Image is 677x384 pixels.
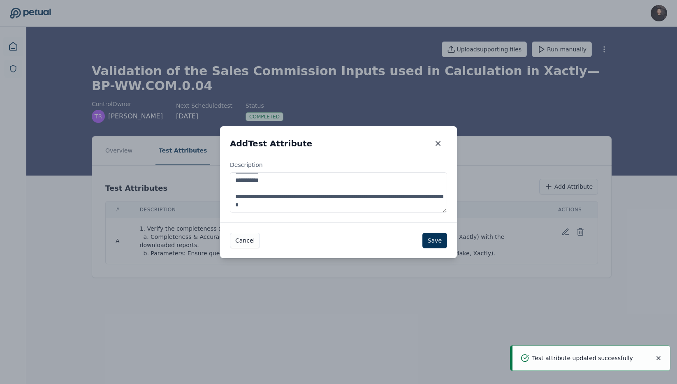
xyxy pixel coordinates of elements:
textarea: Description [230,172,447,213]
p: Test attribute updated successfully [532,354,633,362]
h2: Add Test Attribute [230,138,312,149]
label: Description [230,161,447,213]
button: Cancel [230,233,260,248]
button: Save [422,233,447,248]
